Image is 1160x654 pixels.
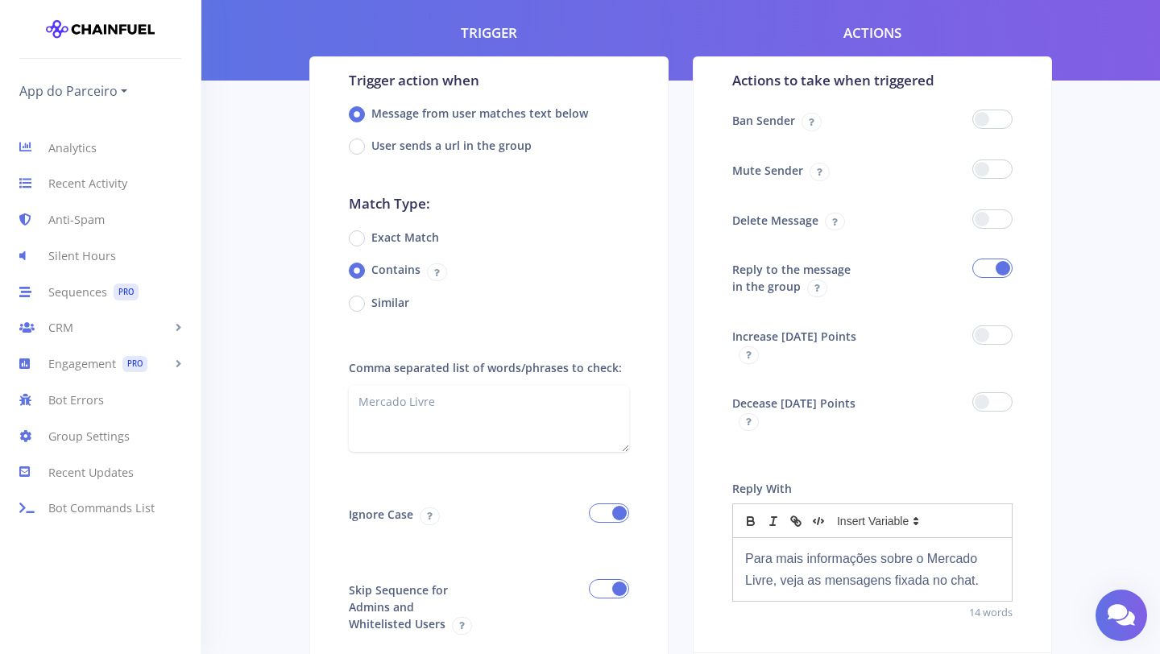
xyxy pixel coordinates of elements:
[461,23,517,43] h3: Trigger
[371,294,409,311] label: Similar
[720,153,872,190] label: Mute Sender
[349,70,479,91] h3: Trigger action when
[720,386,872,440] label: Decease [DATE] Points
[46,13,155,45] img: chainfuel-logo
[371,105,588,122] label: Message from user matches text below
[745,548,1000,591] p: Para mais informações sobre o Mercado Livre, veja as mensagens fixada no chat.
[19,78,127,104] a: App do Parceiro
[122,356,147,373] span: PRO
[371,137,532,154] label: User sends a url in the group
[720,252,872,306] label: Reply to the message in the group
[337,497,489,534] label: Ignore Case
[337,573,489,644] label: Skip Sequence for Admins and Whitelisted Users
[371,229,439,246] label: Exact Match
[349,385,629,452] textarea: Mercado Livre
[349,350,622,385] label: Comma separated list of words/phrases to check:
[732,605,1013,620] small: 14 words
[114,284,139,300] span: PRO
[720,103,872,140] label: Ban Sender
[843,23,901,43] h3: Actions
[732,70,934,91] h3: Actions to take when triggered
[720,319,872,373] label: Increase [DATE] Points
[349,193,430,214] h3: Match Type:
[732,480,792,497] label: Reply With
[371,261,447,280] label: Contains
[720,203,872,240] label: Delete Message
